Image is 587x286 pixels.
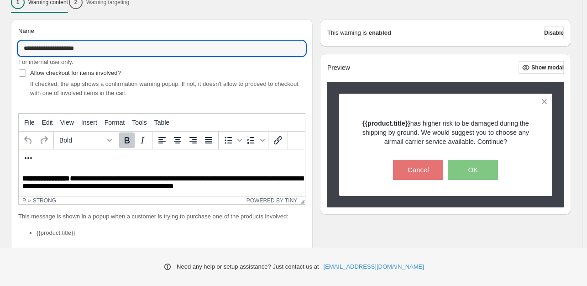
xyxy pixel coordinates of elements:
[22,197,26,204] div: p
[28,197,31,204] div: »
[37,228,305,238] li: {{product.title}}
[60,119,74,126] span: View
[519,61,564,74] button: Show modal
[369,28,391,37] strong: enabled
[21,150,36,166] button: More...
[220,132,243,148] div: Bullet list
[170,132,185,148] button: Align center
[119,132,135,148] button: Bold
[21,132,36,148] button: Undo
[531,64,564,71] span: Show modal
[24,119,35,126] span: File
[246,197,298,204] a: Powered by Tiny
[81,119,97,126] span: Insert
[30,80,299,96] span: If checked, the app shows a confirmation warning popup. If not, it doesn't allow to proceed to ch...
[243,132,266,148] div: Numbered list
[544,26,564,39] button: Disable
[185,132,201,148] button: Align right
[355,119,536,146] p: has higher risk to be damaged during the shipping by ground. We would suggest you to choose any a...
[18,27,34,34] span: Name
[201,132,216,148] button: Justify
[135,132,150,148] button: Italic
[154,119,169,126] span: Table
[18,212,305,221] p: This message is shown in a popup when a customer is trying to purchase one of the products involved:
[33,197,56,204] div: strong
[59,137,104,144] span: Bold
[544,29,564,37] span: Disable
[19,167,305,196] iframe: Rich Text Area
[270,132,286,148] button: Insert/edit link
[448,160,498,180] button: OK
[132,119,147,126] span: Tools
[154,132,170,148] button: Align left
[324,262,424,271] a: [EMAIL_ADDRESS][DOMAIN_NAME]
[42,119,53,126] span: Edit
[36,132,52,148] button: Redo
[327,28,367,37] p: This warning is
[105,119,125,126] span: Format
[393,160,443,180] button: Cancel
[56,132,115,148] button: Formats
[297,196,305,204] div: Resize
[30,69,121,76] span: Allow checkout for items involved?
[362,120,410,127] strong: {{product.title}}
[327,64,350,72] h2: Preview
[18,58,73,65] span: For internal use only.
